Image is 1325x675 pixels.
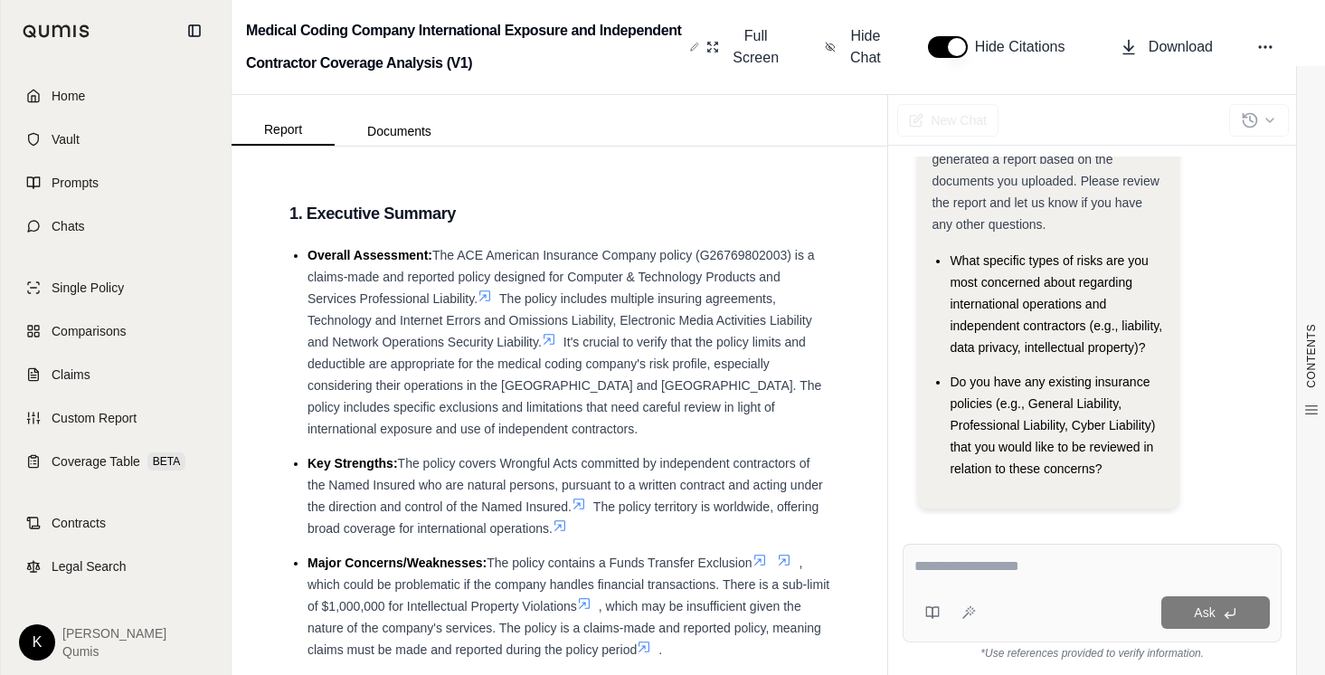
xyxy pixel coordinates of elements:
[1304,324,1319,388] span: CONTENTS
[818,18,892,76] button: Hide Chat
[12,503,220,543] a: Contracts
[730,25,781,69] span: Full Screen
[52,452,140,471] span: Coverage Table
[699,18,789,76] button: Full Screen
[847,25,885,69] span: Hide Chat
[308,248,432,262] span: Overall Assessment:
[52,279,124,297] span: Single Policy
[308,456,823,514] span: The policy covers Wrongful Acts committed by independent contractors of the Named Insured who are...
[903,642,1282,661] div: *Use references provided to verify information.
[308,335,821,436] span: It's crucial to verify that the policy limits and deductible are appropriate for the medical codi...
[12,547,220,586] a: Legal Search
[308,599,821,657] span: , which may be insufficient given the nature of the company's services. The policy is a claims-ma...
[12,76,220,116] a: Home
[147,452,185,471] span: BETA
[950,375,1155,476] span: Do you have any existing insurance policies (e.g., General Liability, Professional Liability, Cyb...
[12,355,220,395] a: Claims
[308,456,398,471] span: Key Strengths:
[1194,605,1215,620] span: Ask
[52,557,127,575] span: Legal Search
[335,117,464,146] button: Documents
[52,366,90,384] span: Claims
[12,311,220,351] a: Comparisons
[52,217,85,235] span: Chats
[308,556,829,613] span: , which could be problematic if the company handles financial transactions. There is a sub-limit ...
[1112,29,1220,65] button: Download
[1149,36,1213,58] span: Download
[12,268,220,308] a: Single Policy
[52,87,85,105] span: Home
[62,642,166,661] span: Qumis
[950,253,1162,355] span: What specific types of risks are you most concerned about regarding international operations and ...
[308,291,812,349] span: The policy includes multiple insuring agreements, Technology and Internet Errors and Omissions Li...
[62,624,166,642] span: [PERSON_NAME]
[52,322,126,340] span: Comparisons
[975,36,1076,58] span: Hide Citations
[487,556,752,570] span: The policy contains a Funds Transfer Exclusion
[52,130,80,148] span: Vault
[308,248,815,306] span: The ACE American Insurance Company policy (G26769802003) is a claims-made and reported policy des...
[12,163,220,203] a: Prompts
[932,130,1159,232] span: Hi [PERSON_NAME] 👋 - We have generated a report based on the documents you uploaded. Please revie...
[658,642,662,657] span: .
[12,206,220,246] a: Chats
[246,14,683,80] h2: Medical Coding Company International Exposure and Independent Contractor Coverage Analysis (V1)
[180,16,209,45] button: Collapse sidebar
[52,514,106,532] span: Contracts
[289,197,829,230] h3: 1. Executive Summary
[52,174,99,192] span: Prompts
[52,409,137,427] span: Custom Report
[12,398,220,438] a: Custom Report
[19,624,55,661] div: K
[23,24,90,38] img: Qumis Logo
[12,119,220,159] a: Vault
[12,442,220,481] a: Coverage TableBETA
[308,556,487,570] span: Major Concerns/Weaknesses:
[232,115,335,146] button: Report
[1161,596,1270,629] button: Ask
